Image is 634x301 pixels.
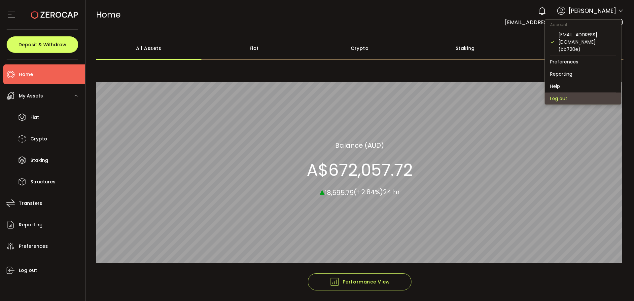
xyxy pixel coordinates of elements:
span: Log out [19,266,37,275]
span: Fiat [30,113,39,122]
button: Deposit & Withdraw [7,36,78,53]
li: Log out [545,93,621,104]
span: [EMAIL_ADDRESS][DOMAIN_NAME] (bb720e) [505,19,623,26]
div: Staking [412,37,518,60]
div: Fiat [201,37,307,60]
span: Account [545,22,573,27]
iframe: Chat Widget [601,269,634,301]
li: Reporting [545,68,621,80]
section: Balance (AUD) [335,140,384,150]
li: Help [545,80,621,92]
section: A$672,057.72 [307,160,413,180]
div: Structured Products [518,37,624,60]
span: ▴ [320,184,325,198]
button: Performance View [308,273,411,290]
span: 24 hr [383,187,400,197]
span: Crypto [30,134,47,144]
span: Home [96,9,121,20]
span: My Assets [19,91,43,101]
span: Home [19,70,33,79]
span: Structures [30,177,55,187]
div: Crypto [307,37,413,60]
span: Deposit & Withdraw [18,42,66,47]
span: (+2.84%) [354,187,383,197]
span: Performance View [330,277,390,287]
li: Preferences [545,56,621,68]
span: Preferences [19,242,48,251]
div: All Assets [96,37,202,60]
span: Reporting [19,220,43,230]
span: Staking [30,156,48,165]
span: 18,595.79 [325,188,354,197]
div: [EMAIL_ADDRESS][DOMAIN_NAME] (bb720e) [558,31,616,53]
span: [PERSON_NAME] [569,6,616,15]
span: Transfers [19,199,42,208]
